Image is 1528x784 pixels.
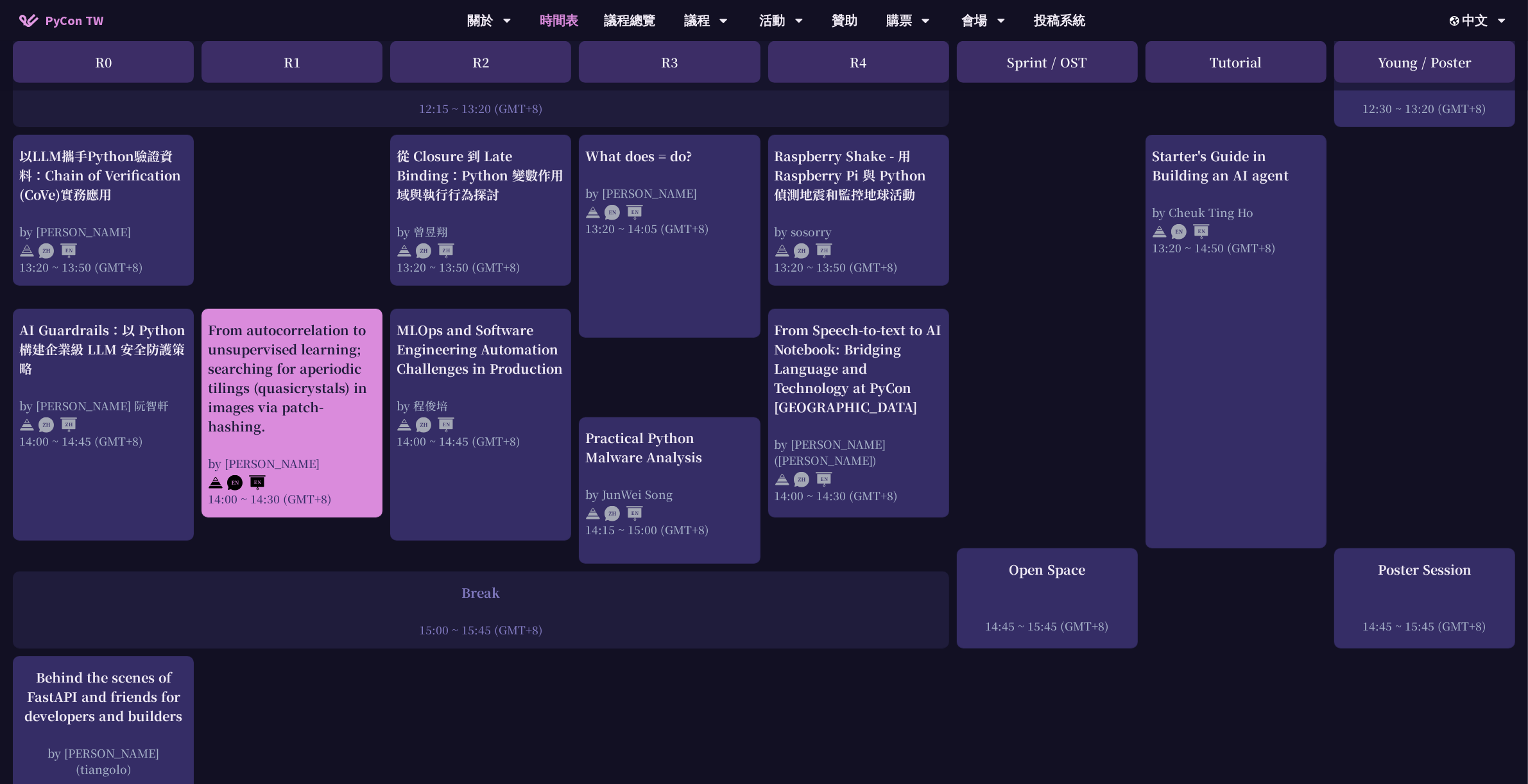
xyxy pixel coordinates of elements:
img: ZHZH.38617ef.svg [416,243,454,259]
img: svg+xml;base64,PHN2ZyB4bWxucz0iaHR0cDovL3d3dy53My5vcmcvMjAwMC9zdmciIHdpZHRoPSIyNCIgaGVpZ2h0PSIyNC... [208,475,223,491]
div: by JunWei Song [585,486,753,502]
div: 13:20 ~ 14:05 (GMT+8) [585,220,753,236]
div: R1 [202,41,382,83]
img: ENEN.5a408d1.svg [605,205,643,220]
div: by sosorry [775,223,943,240]
div: 14:45 ~ 15:45 (GMT+8) [1341,618,1509,634]
a: From autocorrelation to unsupervised learning; searching for aperiodic tilings (quasicrystals) in... [208,320,376,507]
div: 13:20 ~ 13:50 (GMT+8) [775,259,943,275]
a: Starter's Guide in Building an AI agent by Cheuk Ting Ho 13:20 ~ 14:50 (GMT+8) [1152,146,1320,537]
img: ZHEN.371966e.svg [605,506,643,521]
div: Raspberry Shake - 用 Raspberry Pi 與 Python 偵測地震和監控地球活動 [775,146,943,204]
div: Poster Session [1341,560,1509,579]
img: svg+xml;base64,PHN2ZyB4bWxucz0iaHR0cDovL3d3dy53My5vcmcvMjAwMC9zdmciIHdpZHRoPSIyNCIgaGVpZ2h0PSIyNC... [397,417,412,433]
a: What does = do? by [PERSON_NAME] 13:20 ~ 14:05 (GMT+8) [585,146,753,326]
div: by Cheuk Ting Ho [1152,204,1320,220]
div: Practical Python Malware Analysis [585,428,753,467]
a: 從 Closure 到 Late Binding：Python 變數作用域與執行行為探討 by 曾昱翔 13:20 ~ 13:50 (GMT+8) [397,146,565,275]
img: Locale Icon [1450,16,1463,26]
a: PyCon TW [6,4,116,37]
img: svg+xml;base64,PHN2ZyB4bWxucz0iaHR0cDovL3d3dy53My5vcmcvMjAwMC9zdmciIHdpZHRoPSIyNCIgaGVpZ2h0PSIyNC... [585,205,601,220]
div: by [PERSON_NAME] [585,185,753,201]
img: ZHEN.371966e.svg [416,417,454,433]
a: Open Space 14:45 ~ 15:45 (GMT+8) [963,560,1131,638]
div: R0 [13,41,194,83]
div: Young / Poster [1334,41,1515,83]
div: 14:00 ~ 14:30 (GMT+8) [208,491,376,507]
div: 12:30 ~ 13:20 (GMT+8) [1341,100,1509,116]
div: by [PERSON_NAME] [208,455,376,471]
span: PyCon TW [45,11,103,30]
div: 13:20 ~ 13:50 (GMT+8) [397,259,565,275]
a: 以LLM攜手Python驗證資料：Chain of Verification (CoVe)實務應用 by [PERSON_NAME] 13:20 ~ 13:50 (GMT+8) [19,146,187,275]
img: ENEN.5a408d1.svg [227,475,266,491]
div: 15:00 ~ 15:45 (GMT+8) [19,622,943,638]
a: From Speech-to-text to AI Notebook: Bridging Language and Technology at PyCon [GEOGRAPHIC_DATA] b... [775,320,943,507]
div: What does = do? [585,146,753,166]
div: From Speech-to-text to AI Notebook: Bridging Language and Technology at PyCon [GEOGRAPHIC_DATA] [775,320,943,417]
img: svg+xml;base64,PHN2ZyB4bWxucz0iaHR0cDovL3d3dy53My5vcmcvMjAwMC9zdmciIHdpZHRoPSIyNCIgaGVpZ2h0PSIyNC... [1152,224,1167,240]
img: svg+xml;base64,PHN2ZyB4bWxucz0iaHR0cDovL3d3dy53My5vcmcvMjAwMC9zdmciIHdpZHRoPSIyNCIgaGVpZ2h0PSIyNC... [775,243,790,259]
img: ENEN.5a408d1.svg [1171,224,1210,240]
div: 14:00 ~ 14:45 (GMT+8) [19,433,187,449]
div: by 曾昱翔 [397,223,565,240]
a: Raspberry Shake - 用 Raspberry Pi 與 Python 偵測地震和監控地球活動 by sosorry 13:20 ~ 13:50 (GMT+8) [775,146,943,275]
img: svg+xml;base64,PHN2ZyB4bWxucz0iaHR0cDovL3d3dy53My5vcmcvMjAwMC9zdmciIHdpZHRoPSIyNCIgaGVpZ2h0PSIyNC... [19,243,35,259]
a: AI Guardrails：以 Python 構建企業級 LLM 安全防護策略 by [PERSON_NAME] 阮智軒 14:00 ~ 14:45 (GMT+8) [19,320,187,530]
div: From autocorrelation to unsupervised learning; searching for aperiodic tilings (quasicrystals) in... [208,320,376,436]
img: ZHZH.38617ef.svg [39,417,77,433]
img: svg+xml;base64,PHN2ZyB4bWxucz0iaHR0cDovL3d3dy53My5vcmcvMjAwMC9zdmciIHdpZHRoPSIyNCIgaGVpZ2h0PSIyNC... [585,506,601,521]
div: R4 [768,41,949,83]
a: MLOps and Software Engineering Automation Challenges in Production by 程俊培 14:00 ~ 14:45 (GMT+8) [397,320,565,530]
img: Home icon of PyCon TW 2025 [19,14,39,27]
img: ZHEN.371966e.svg [39,243,77,259]
div: by 程俊培 [397,397,565,414]
div: Behind the scenes of FastAPI and friends for developers and builders [19,668,187,726]
div: 14:00 ~ 14:45 (GMT+8) [397,433,565,449]
div: 以LLM攜手Python驗證資料：Chain of Verification (CoVe)實務應用 [19,146,187,204]
div: 13:20 ~ 14:50 (GMT+8) [1152,240,1320,256]
a: Practical Python Malware Analysis by JunWei Song 14:15 ~ 15:00 (GMT+8) [585,428,753,553]
div: MLOps and Software Engineering Automation Challenges in Production [397,320,565,378]
div: Open Space [963,560,1131,579]
div: by [PERSON_NAME] [19,223,187,240]
div: by [PERSON_NAME] (tiangolo) [19,745,187,777]
img: svg+xml;base64,PHN2ZyB4bWxucz0iaHR0cDovL3d3dy53My5vcmcvMjAwMC9zdmciIHdpZHRoPSIyNCIgaGVpZ2h0PSIyNC... [397,243,412,259]
div: 13:20 ~ 13:50 (GMT+8) [19,259,187,275]
div: 14:15 ~ 15:00 (GMT+8) [585,521,753,537]
div: Sprint / OST [957,41,1138,83]
div: by [PERSON_NAME] 阮智軒 [19,397,187,414]
div: 14:45 ~ 15:45 (GMT+8) [963,618,1131,634]
div: Tutorial [1146,41,1326,83]
div: Break [19,583,943,602]
div: AI Guardrails：以 Python 構建企業級 LLM 安全防護策略 [19,320,187,378]
div: 14:00 ~ 14:30 (GMT+8) [775,487,943,503]
div: R2 [390,41,571,83]
img: svg+xml;base64,PHN2ZyB4bWxucz0iaHR0cDovL3d3dy53My5vcmcvMjAwMC9zdmciIHdpZHRoPSIyNCIgaGVpZ2h0PSIyNC... [19,417,35,433]
div: 12:15 ~ 13:20 (GMT+8) [19,100,943,116]
div: Starter's Guide in Building an AI agent [1152,146,1320,185]
img: ZHZH.38617ef.svg [794,243,832,259]
img: svg+xml;base64,PHN2ZyB4bWxucz0iaHR0cDovL3d3dy53My5vcmcvMjAwMC9zdmciIHdpZHRoPSIyNCIgaGVpZ2h0PSIyNC... [775,472,790,487]
div: by [PERSON_NAME] ([PERSON_NAME]) [775,436,943,468]
div: R3 [579,41,760,83]
img: ZHEN.371966e.svg [794,472,832,487]
a: Poster Session 14:45 ~ 15:45 (GMT+8) [1341,560,1509,638]
div: 從 Closure 到 Late Binding：Python 變數作用域與執行行為探討 [397,146,565,204]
